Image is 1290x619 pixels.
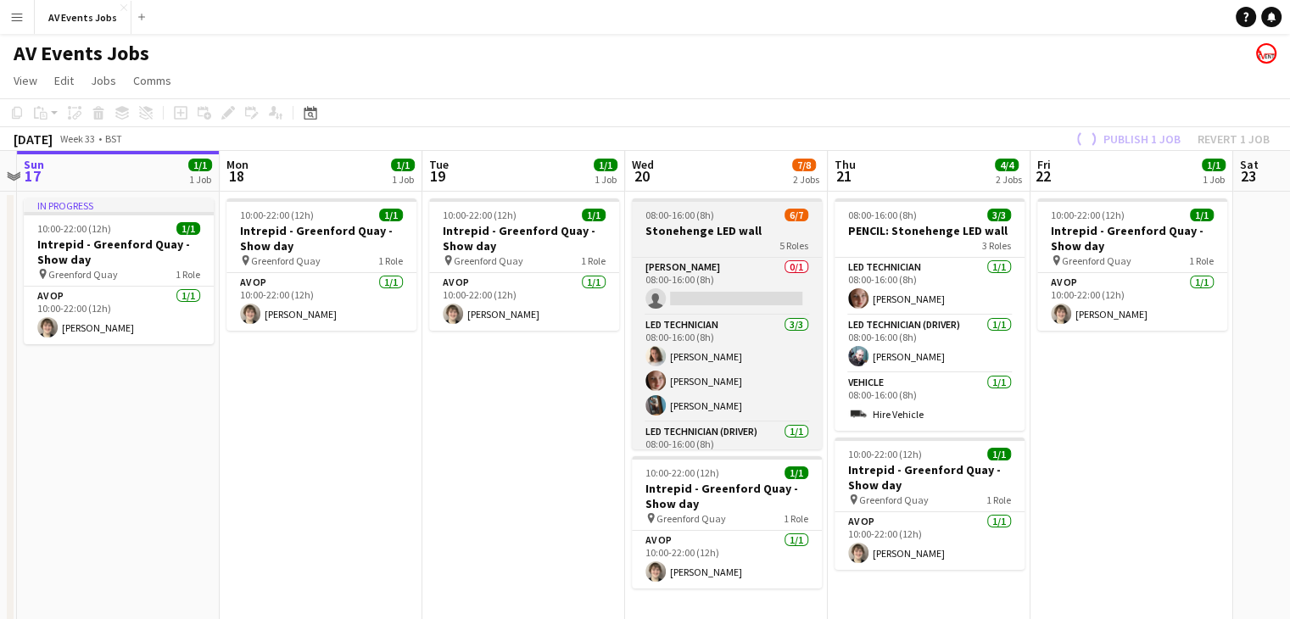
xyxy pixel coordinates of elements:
span: Fri [1037,157,1051,172]
app-user-avatar: Liam O'Brien [1256,43,1276,64]
span: 23 [1237,166,1259,186]
div: 1 Job [392,173,414,186]
span: 1 Role [581,254,606,267]
span: Greenford Quay [454,254,523,267]
app-card-role: LED Technician3/308:00-16:00 (8h)[PERSON_NAME][PERSON_NAME][PERSON_NAME] [632,315,822,422]
div: 10:00-22:00 (12h)1/1Intrepid - Greenford Quay - Show day Greenford Quay1 RoleAV Op1/110:00-22:00 ... [429,198,619,331]
span: 1 Role [784,512,808,525]
span: 1 Role [1189,254,1214,267]
span: 1 Role [986,494,1011,506]
span: 08:00-16:00 (8h) [645,209,714,221]
span: Mon [226,157,249,172]
span: Comms [133,73,171,88]
span: 4/4 [995,159,1019,171]
span: Jobs [91,73,116,88]
span: Sun [24,157,44,172]
app-card-role: LED Technician1/108:00-16:00 (8h)[PERSON_NAME] [835,258,1025,315]
div: In progress [24,198,214,212]
h3: Stonehenge LED wall [632,223,822,238]
div: In progress10:00-22:00 (12h)1/1Intrepid - Greenford Quay - Show day Greenford Quay1 RoleAV Op1/11... [24,198,214,344]
app-job-card: 08:00-16:00 (8h)3/3PENCIL: Stonehenge LED wall3 RolesLED Technician1/108:00-16:00 (8h)[PERSON_NAM... [835,198,1025,431]
app-card-role: AV Op1/110:00-22:00 (12h)[PERSON_NAME] [835,512,1025,570]
h3: Intrepid - Greenford Quay - Show day [1037,223,1227,254]
h3: Intrepid - Greenford Quay - Show day [835,462,1025,493]
span: 21 [832,166,856,186]
span: 22 [1035,166,1051,186]
span: 10:00-22:00 (12h) [645,466,719,479]
div: 1 Job [189,173,211,186]
span: Sat [1240,157,1259,172]
span: 1/1 [188,159,212,171]
a: Jobs [84,70,123,92]
span: Greenford Quay [48,268,118,281]
span: 10:00-22:00 (12h) [443,209,517,221]
span: Edit [54,73,74,88]
app-job-card: 10:00-22:00 (12h)1/1Intrepid - Greenford Quay - Show day Greenford Quay1 RoleAV Op1/110:00-22:00 ... [226,198,416,331]
app-card-role: AV Op1/110:00-22:00 (12h)[PERSON_NAME] [226,273,416,331]
span: Greenford Quay [656,512,726,525]
a: Edit [47,70,81,92]
span: 1 Role [176,268,200,281]
app-card-role: AV Op1/110:00-22:00 (12h)[PERSON_NAME] [429,273,619,331]
span: 1 Role [378,254,403,267]
span: 10:00-22:00 (12h) [37,222,111,235]
app-job-card: 10:00-22:00 (12h)1/1Intrepid - Greenford Quay - Show day Greenford Quay1 RoleAV Op1/110:00-22:00 ... [632,456,822,588]
h3: Intrepid - Greenford Quay - Show day [429,223,619,254]
span: 6/7 [785,209,808,221]
app-card-role: AV Op1/110:00-22:00 (12h)[PERSON_NAME] [632,531,822,588]
span: 5 Roles [779,239,808,252]
span: 17 [21,166,44,186]
span: Thu [835,157,856,172]
span: Greenford Quay [1062,254,1131,267]
span: 1/1 [1190,209,1214,221]
app-job-card: 08:00-16:00 (8h)6/7Stonehenge LED wall5 Roles[PERSON_NAME]0/108:00-16:00 (8h) LED Technician3/308... [632,198,822,449]
app-job-card: 10:00-22:00 (12h)1/1Intrepid - Greenford Quay - Show day Greenford Quay1 RoleAV Op1/110:00-22:00 ... [835,438,1025,570]
span: 10:00-22:00 (12h) [240,209,314,221]
div: 1 Job [1203,173,1225,186]
span: View [14,73,37,88]
span: 1/1 [785,466,808,479]
button: AV Events Jobs [35,1,131,34]
span: 1/1 [379,209,403,221]
span: 1/1 [582,209,606,221]
h3: Intrepid - Greenford Quay - Show day [24,237,214,267]
span: 10:00-22:00 (12h) [848,448,922,460]
span: Wed [632,157,654,172]
h3: Intrepid - Greenford Quay - Show day [632,481,822,511]
span: 10:00-22:00 (12h) [1051,209,1125,221]
span: 1/1 [176,222,200,235]
span: 1/1 [594,159,617,171]
h1: AV Events Jobs [14,41,149,66]
span: 1/1 [391,159,415,171]
div: 2 Jobs [996,173,1022,186]
app-job-card: 10:00-22:00 (12h)1/1Intrepid - Greenford Quay - Show day Greenford Quay1 RoleAV Op1/110:00-22:00 ... [1037,198,1227,331]
div: 1 Job [595,173,617,186]
span: 1/1 [987,448,1011,460]
div: [DATE] [14,131,53,148]
span: Greenford Quay [251,254,321,267]
span: 08:00-16:00 (8h) [848,209,917,221]
span: Week 33 [56,132,98,145]
app-card-role: AV Op1/110:00-22:00 (12h)[PERSON_NAME] [24,287,214,344]
h3: Intrepid - Greenford Quay - Show day [226,223,416,254]
span: 3 Roles [982,239,1011,252]
app-card-role: LED Technician (Driver)1/108:00-16:00 (8h) [632,422,822,480]
span: Greenford Quay [859,494,929,506]
span: 3/3 [987,209,1011,221]
app-card-role: Vehicle1/108:00-16:00 (8h)Hire Vehicle [835,373,1025,431]
span: 20 [629,166,654,186]
app-card-role: AV Op1/110:00-22:00 (12h)[PERSON_NAME] [1037,273,1227,331]
span: 18 [224,166,249,186]
a: Comms [126,70,178,92]
app-card-role: LED Technician (Driver)1/108:00-16:00 (8h)[PERSON_NAME] [835,315,1025,373]
div: 2 Jobs [793,173,819,186]
span: Tue [429,157,449,172]
app-card-role: [PERSON_NAME]0/108:00-16:00 (8h) [632,258,822,315]
span: 7/8 [792,159,816,171]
